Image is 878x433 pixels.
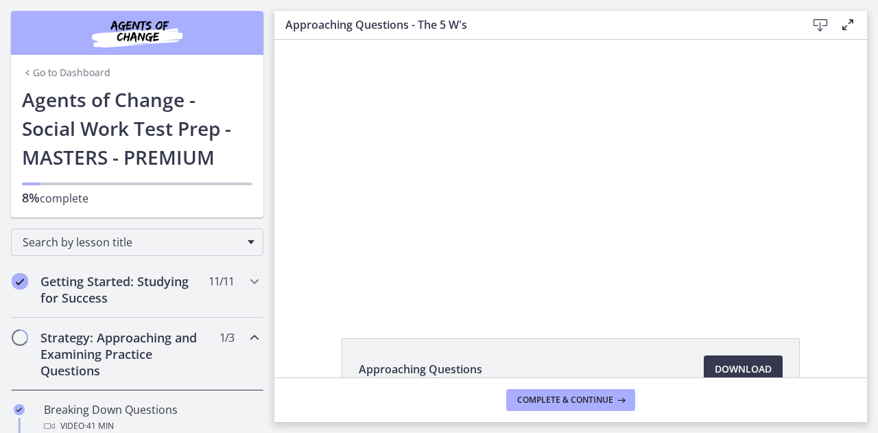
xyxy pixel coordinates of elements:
[14,404,25,415] i: Completed
[704,355,783,383] a: Download
[22,189,40,206] span: 8%
[55,16,219,49] img: Agents of Change Social Work Test Prep
[22,66,110,80] a: Go to Dashboard
[40,329,208,379] h2: Strategy: Approaching and Examining Practice Questions
[23,235,241,250] span: Search by lesson title
[209,273,234,290] span: 11 / 11
[506,389,635,411] button: Complete & continue
[219,329,234,346] span: 1 / 3
[517,395,613,406] span: Complete & continue
[359,361,482,377] span: Approaching Questions
[715,361,772,377] span: Download
[11,229,263,256] div: Search by lesson title
[12,273,28,290] i: Completed
[285,16,785,33] h3: Approaching Questions - The 5 W's
[22,189,252,207] p: complete
[274,40,867,307] iframe: Video Lesson
[22,85,252,172] h1: Agents of Change - Social Work Test Prep - MASTERS - PREMIUM
[40,273,208,306] h2: Getting Started: Studying for Success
